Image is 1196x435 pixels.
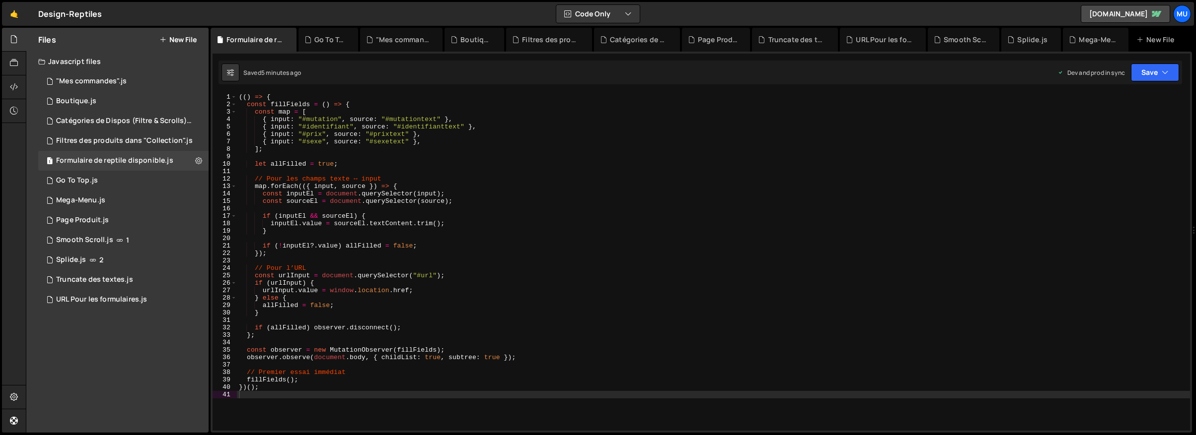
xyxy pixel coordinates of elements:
[56,77,127,86] div: "Mes commandes".js
[38,34,56,45] h2: Files
[556,5,640,23] button: Code Only
[1079,35,1117,45] div: Mega-Menu.js
[213,227,237,235] div: 19
[1057,68,1125,77] div: Dev and prod in sync
[99,256,103,264] span: 2
[26,52,209,71] div: Javascript files
[856,35,914,45] div: URL Pour les formulaires.js
[213,376,237,383] div: 39
[38,111,212,131] div: 16910/46502.js
[522,35,580,45] div: Filtres des produits dans "Collection".js
[213,354,237,361] div: 36
[56,295,147,304] div: URL Pour les formulaires.js
[38,190,209,210] div: 16910/46591.js
[213,130,237,138] div: 6
[314,35,346,45] div: Go To Top.js
[126,236,129,244] span: 1
[768,35,826,45] div: Truncate des textes.js
[38,250,209,270] div: 16910/46295.js
[213,93,237,101] div: 1
[213,264,237,272] div: 24
[1017,35,1047,45] div: Splide.js
[56,97,96,106] div: Boutique.js
[213,235,237,242] div: 20
[213,331,237,339] div: 33
[213,220,237,227] div: 18
[56,236,113,245] div: Smooth Scroll.js
[213,138,237,145] div: 7
[376,35,431,45] div: "Mes commandes".js
[213,339,237,346] div: 34
[213,346,237,354] div: 35
[213,123,237,130] div: 5
[213,242,237,249] div: 21
[38,270,209,290] div: 16910/46512.js
[213,309,237,316] div: 30
[243,68,301,77] div: Saved
[213,175,237,183] div: 12
[610,35,668,45] div: Catégories de Dispos (Filtre & Scrolls).js
[213,279,237,287] div: 26
[698,35,739,45] div: Page Produit.js
[56,196,105,205] div: Mega-Menu.js
[38,91,209,111] div: 16910/46527.js
[38,71,209,91] div: 16910/46547.js
[213,316,237,324] div: 31
[213,324,237,331] div: 32
[213,212,237,220] div: 17
[944,35,987,45] div: Smooth Scroll.js
[213,116,237,123] div: 4
[47,158,53,166] span: 1
[460,35,492,45] div: Boutique.js
[56,275,133,284] div: Truncate des textes.js
[159,36,197,44] button: New File
[1173,5,1191,23] a: Mu
[213,160,237,168] div: 10
[1081,5,1170,23] a: [DOMAIN_NAME]
[261,68,301,77] div: 5 minutes ago
[1131,63,1179,81] button: Save
[38,210,209,230] div: 16910/46562.js
[213,257,237,264] div: 23
[213,391,237,398] div: 41
[38,151,209,171] div: 16910/46617.js
[213,287,237,294] div: 27
[213,153,237,160] div: 9
[2,2,26,26] a: 🤙
[38,131,212,151] div: 16910/46494.js
[213,361,237,369] div: 37
[56,255,86,264] div: Splide.js
[213,101,237,108] div: 2
[213,369,237,376] div: 38
[213,183,237,190] div: 13
[213,249,237,257] div: 22
[213,302,237,309] div: 29
[213,190,237,197] div: 14
[213,168,237,175] div: 11
[38,8,102,20] div: Design-Reptiles
[213,205,237,212] div: 16
[56,136,193,145] div: Filtres des produits dans "Collection".js
[213,145,237,153] div: 8
[56,176,98,185] div: Go To Top.js
[213,383,237,391] div: 40
[38,290,209,310] div: 16910/46504.js
[213,294,237,302] div: 28
[56,117,193,125] div: Catégories de Dispos (Filtre & Scrolls).js
[56,156,173,165] div: Formulaire de reptile disponible.js
[213,108,237,116] div: 3
[38,171,209,190] div: 16910/46616.js
[1136,35,1178,45] div: New File
[38,230,209,250] div: 16910/46296.js
[56,216,109,225] div: Page Produit.js
[213,272,237,279] div: 25
[226,35,285,45] div: Formulaire de reptile disponible.js
[213,197,237,205] div: 15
